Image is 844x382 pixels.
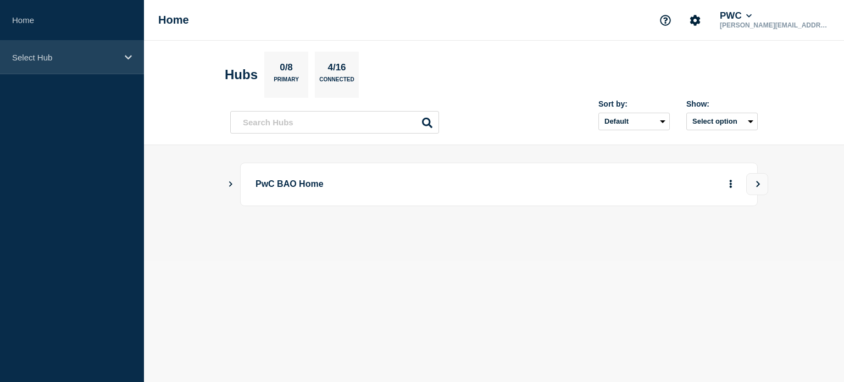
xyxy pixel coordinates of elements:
p: PwC BAO Home [256,174,559,195]
button: View [746,173,768,195]
h1: Home [158,14,189,26]
button: Show Connected Hubs [228,180,234,189]
p: 0/8 [276,62,297,76]
h2: Hubs [225,67,258,82]
button: Account settings [684,9,707,32]
button: Select option [686,113,758,130]
p: [PERSON_NAME][EMAIL_ADDRESS][PERSON_NAME][DOMAIN_NAME] [718,21,832,29]
button: PWC [718,10,754,21]
div: Show: [686,99,758,108]
p: Select Hub [12,53,118,62]
p: 4/16 [324,62,350,76]
button: More actions [724,174,738,195]
input: Search Hubs [230,111,439,134]
p: Primary [274,76,299,88]
select: Sort by [598,113,670,130]
div: Sort by: [598,99,670,108]
p: Connected [319,76,354,88]
button: Support [654,9,677,32]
